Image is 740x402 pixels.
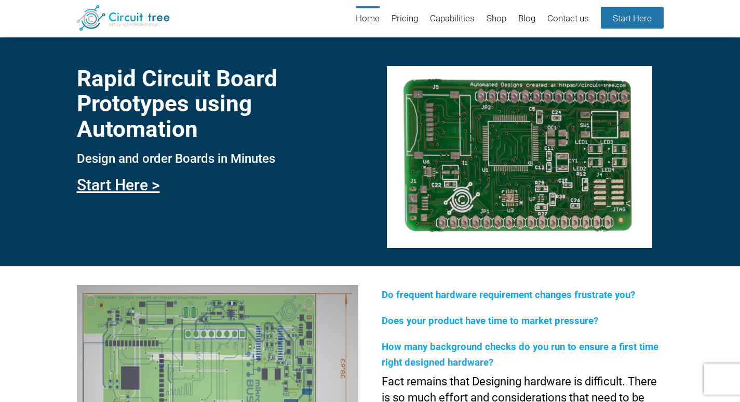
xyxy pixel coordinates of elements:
a: Capabilities [430,6,475,32]
img: Circuit Tree [77,5,170,31]
span: Do frequent hardware requirement changes frustrate you? [382,289,635,301]
span: How many background checks do you run to ensure a first time right designed hardware? [382,341,658,368]
a: Home [356,6,380,32]
a: Start Here > [77,176,160,194]
a: Shop [487,6,506,32]
a: Start Here [601,7,664,29]
h3: Design and order Boards in Minutes [77,152,358,165]
a: Pricing [392,6,418,32]
a: Blog [518,6,535,32]
a: Contact us [547,6,589,32]
span: Does your product have time to market pressure? [382,315,598,327]
h1: Rapid Circuit Board Prototypes using Automation [77,66,358,141]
